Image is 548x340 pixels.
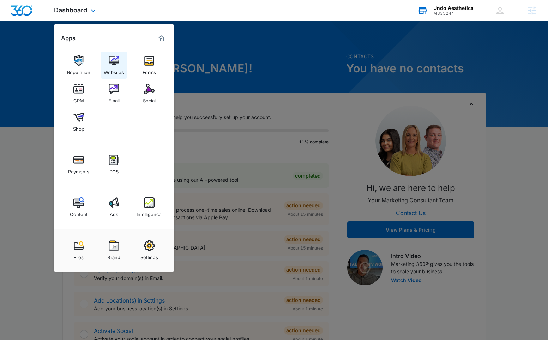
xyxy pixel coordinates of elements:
[110,208,118,217] div: Ads
[65,52,92,79] a: Reputation
[65,108,92,135] a: Shop
[73,94,84,103] div: CRM
[433,11,474,16] div: account id
[73,251,84,260] div: Files
[433,5,474,11] div: account name
[65,151,92,178] a: Payments
[156,33,167,44] a: Marketing 360® Dashboard
[70,208,88,217] div: Content
[143,66,156,75] div: Forms
[140,251,158,260] div: Settings
[109,165,119,174] div: POS
[101,151,127,178] a: POS
[137,208,162,217] div: Intelligence
[54,6,87,14] span: Dashboard
[101,194,127,221] a: Ads
[136,80,163,107] a: Social
[107,251,120,260] div: Brand
[143,94,156,103] div: Social
[65,237,92,264] a: Files
[101,52,127,79] a: Websites
[101,80,127,107] a: Email
[65,80,92,107] a: CRM
[136,194,163,221] a: Intelligence
[136,237,163,264] a: Settings
[73,123,84,132] div: Shop
[108,94,120,103] div: Email
[68,165,89,174] div: Payments
[65,194,92,221] a: Content
[67,66,90,75] div: Reputation
[104,66,124,75] div: Websites
[101,237,127,264] a: Brand
[136,52,163,79] a: Forms
[61,35,76,42] h2: Apps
